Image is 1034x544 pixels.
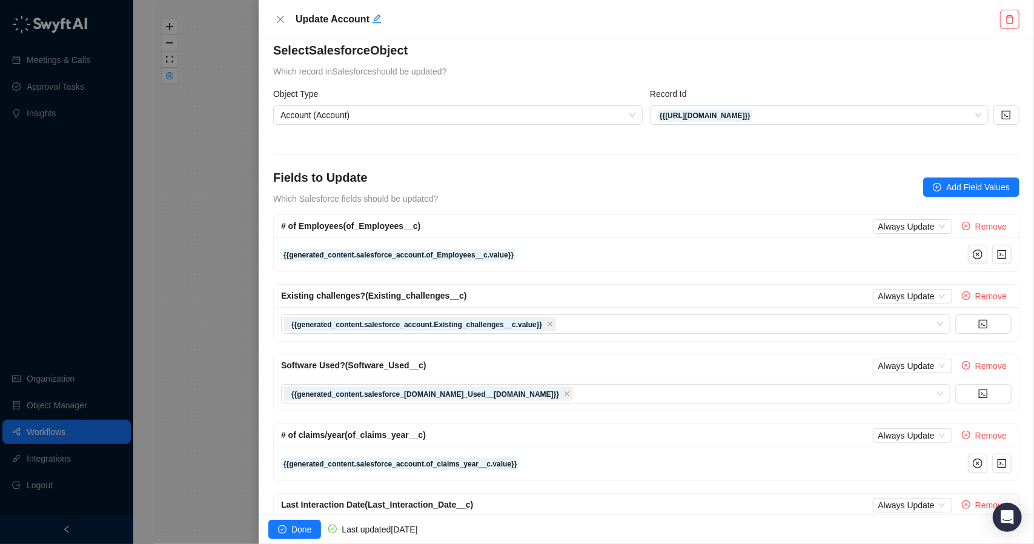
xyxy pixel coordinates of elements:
[273,169,438,186] h4: Fields to Update
[278,525,287,534] span: check-circle
[296,12,997,27] h5: Update Account
[975,429,1007,442] span: Remove
[957,359,1012,373] button: Remove
[276,15,285,24] span: close
[975,359,1007,373] span: Remove
[962,222,970,230] span: close-circle
[291,320,542,329] strong: {{generated_content.salesforce_account.Existing_challenges__c.value}}
[878,359,947,373] span: Always Update
[962,361,970,370] span: close-circle
[547,321,553,327] span: close
[281,360,426,370] span: Software Used? (Software_Used__c)
[273,87,326,101] label: Object Type
[564,391,570,397] span: close
[975,499,1007,512] span: Remove
[878,429,947,442] span: Always Update
[933,183,941,191] span: plus-circle
[273,12,288,27] button: Close
[997,459,1007,468] span: code
[283,251,514,259] strong: {{generated_content.salesforce_account.of_Employees__c.value}}
[957,289,1012,304] button: Remove
[978,389,988,399] span: code
[281,221,420,231] span: # of Employees (of_Employees__c)
[973,459,983,468] span: close-circle
[280,106,635,124] span: Account (Account)
[997,250,1007,259] span: code
[975,220,1007,233] span: Remove
[957,498,1012,512] button: Remove
[342,525,417,534] span: Last updated [DATE]
[946,181,1010,194] span: Add Field Values
[923,177,1019,197] button: Add Field Values
[273,67,446,76] span: Which record in Salesforce should be updated?
[281,500,473,509] span: Last Interaction Date (Last_Interaction_Date__c)
[878,499,947,512] span: Always Update
[273,194,438,204] span: Which Salesforce fields should be updated?
[978,319,988,329] span: code
[878,290,947,303] span: Always Update
[291,390,559,399] strong: {{generated_content.salesforce_[DOMAIN_NAME]_Used__[DOMAIN_NAME]}}
[957,428,1012,443] button: Remove
[973,250,983,259] span: close-circle
[273,42,1019,59] h4: Select Salesforce Object
[975,290,1007,303] span: Remove
[962,291,970,300] span: close-circle
[650,87,695,101] label: Record Id
[281,291,467,300] span: Existing challenges? (Existing_challenges__c)
[878,220,947,233] span: Always Update
[962,431,970,439] span: close-circle
[328,525,337,533] span: check-circle
[993,503,1022,532] div: Open Intercom Messenger
[283,460,517,468] strong: {{generated_content.salesforce_account.of_claims_year__c.value}}
[1001,110,1011,120] span: code
[962,500,970,509] span: close-circle
[372,14,382,24] span: edit
[281,430,426,440] span: # of claims/year (of_claims_year__c)
[1005,15,1015,24] span: delete
[291,523,311,536] span: Done
[268,520,321,539] button: Done
[660,111,751,120] strong: {{[URL][DOMAIN_NAME]}}
[957,219,1012,234] button: Remove
[372,12,382,27] button: Edit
